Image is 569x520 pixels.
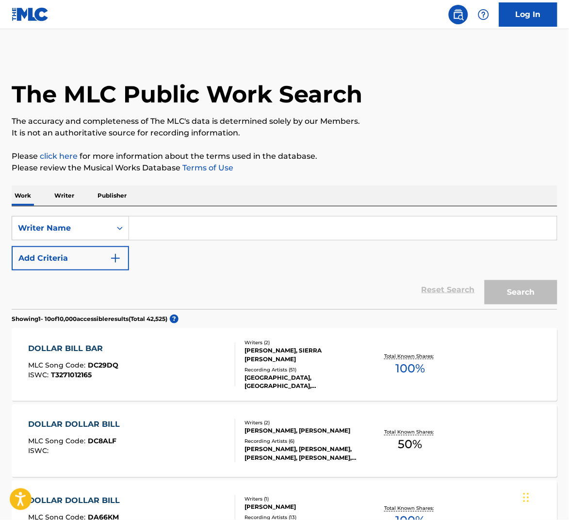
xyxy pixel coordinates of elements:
[95,185,130,206] p: Publisher
[180,163,233,172] a: Terms of Use
[398,436,423,453] span: 50 %
[12,151,557,162] p: Please for more information about the terms used in the database.
[12,127,557,139] p: It is not an authoritative source for recording information.
[170,315,179,323] span: ?
[18,222,105,234] div: Writer Name
[384,429,436,436] p: Total Known Shares:
[28,419,125,431] div: DOLLAR DOLLAR BILL
[384,352,436,360] p: Total Known Shares:
[110,252,121,264] img: 9d2ae6d4665cec9f34b9.svg
[244,496,365,503] div: Writers ( 1 )
[28,370,51,379] span: ISWC :
[28,437,88,446] span: MLC Song Code :
[449,5,468,24] a: Public Search
[244,366,365,373] div: Recording Artists ( 51 )
[28,343,118,354] div: DOLLAR BILL BAR
[12,246,129,270] button: Add Criteria
[244,427,365,436] div: [PERSON_NAME], [PERSON_NAME]
[244,438,365,445] div: Recording Artists ( 6 )
[244,419,365,427] div: Writers ( 2 )
[12,162,557,174] p: Please review the Musical Works Database
[244,503,365,512] div: [PERSON_NAME]
[12,185,34,206] p: Work
[12,328,557,401] a: DOLLAR BILL BARMLC Song Code:DC29DQISWC:T3271012165Writers (2)[PERSON_NAME], SIERRA [PERSON_NAME]...
[12,80,362,109] h1: The MLC Public Work Search
[478,9,489,20] img: help
[40,151,78,161] a: click here
[453,9,464,20] img: search
[28,447,51,455] span: ISWC :
[12,116,557,127] p: The accuracy and completeness of The MLC's data is determined solely by our Members.
[51,185,77,206] p: Writer
[244,373,365,391] div: [GEOGRAPHIC_DATA], [GEOGRAPHIC_DATA], [GEOGRAPHIC_DATA], [GEOGRAPHIC_DATA], [GEOGRAPHIC_DATA]
[12,7,49,21] img: MLC Logo
[523,483,529,512] div: Drag
[384,505,436,512] p: Total Known Shares:
[12,404,557,477] a: DOLLAR DOLLAR BILLMLC Song Code:DC8ALFISWC:Writers (2)[PERSON_NAME], [PERSON_NAME]Recording Artis...
[244,339,365,346] div: Writers ( 2 )
[474,5,493,24] div: Help
[51,370,92,379] span: T3271012165
[12,216,557,309] form: Search Form
[28,495,125,507] div: DOLLAR DOLLAR BILL
[520,473,569,520] iframe: Chat Widget
[88,361,118,369] span: DC29DQ
[395,360,425,377] span: 100 %
[88,437,116,446] span: DC8ALF
[28,361,88,369] span: MLC Song Code :
[244,445,365,463] div: [PERSON_NAME], [PERSON_NAME], [PERSON_NAME], [PERSON_NAME], [PERSON_NAME]
[244,346,365,364] div: [PERSON_NAME], SIERRA [PERSON_NAME]
[12,315,167,323] p: Showing 1 - 10 of 10,000 accessible results (Total 42,525 )
[499,2,557,27] a: Log In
